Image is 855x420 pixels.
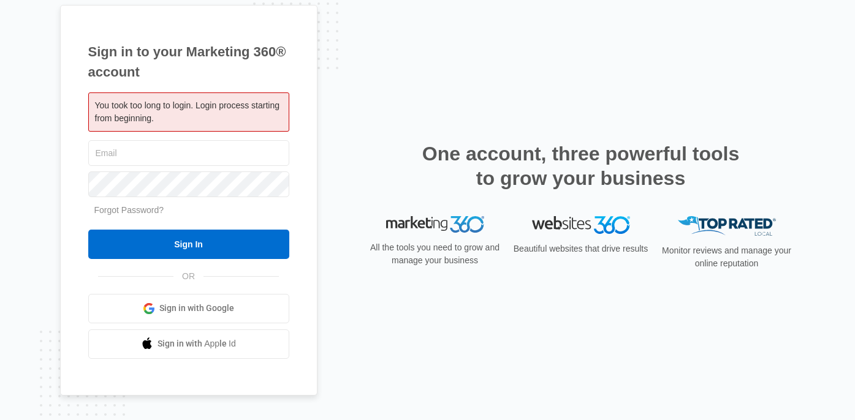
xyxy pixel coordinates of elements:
span: You took too long to login. Login process starting from beginning. [95,100,279,123]
h1: Sign in to your Marketing 360® account [88,42,289,82]
img: Top Rated Local [678,216,776,236]
p: Monitor reviews and manage your online reputation [658,244,796,270]
p: Beautiful websites that drive results [512,242,650,255]
span: Sign in with Apple Id [158,337,236,350]
a: Sign in with Apple Id [88,329,289,359]
p: All the tools you need to grow and manage your business [367,241,504,267]
h2: One account, three powerful tools to grow your business [419,141,743,190]
input: Email [88,140,289,166]
input: Sign In [88,230,289,259]
span: OR [173,270,203,283]
span: Sign in with Google [159,302,234,315]
a: Sign in with Google [88,294,289,323]
a: Forgot Password? [94,205,164,215]
img: Marketing 360 [386,216,484,233]
img: Websites 360 [532,216,630,234]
